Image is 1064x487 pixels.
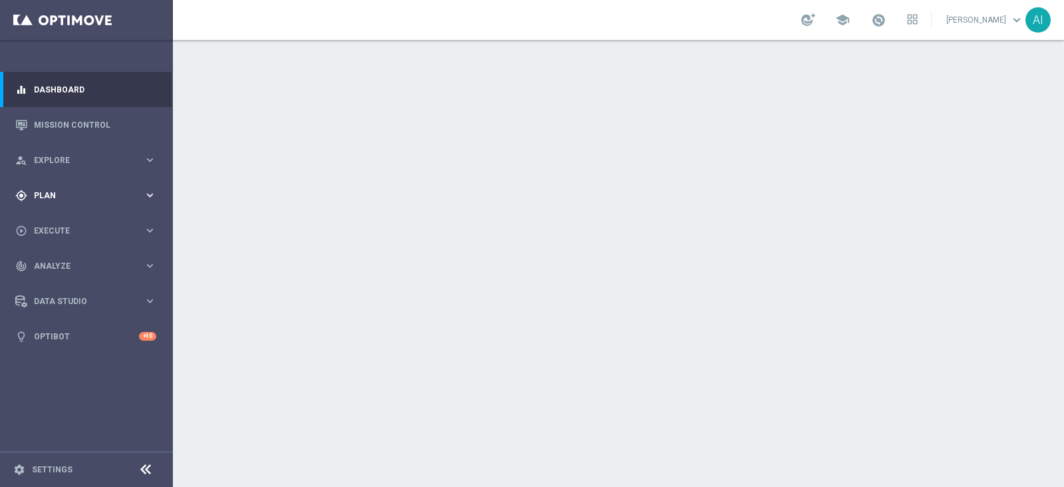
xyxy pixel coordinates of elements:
[34,262,144,270] span: Analyze
[15,295,144,307] div: Data Studio
[15,84,157,95] button: equalizer Dashboard
[15,225,27,237] i: play_circle_outline
[34,319,139,354] a: Optibot
[34,156,144,164] span: Explore
[139,332,156,341] div: +10
[15,226,157,236] button: play_circle_outline Execute keyboard_arrow_right
[1025,7,1051,33] div: AI
[13,464,25,476] i: settings
[15,190,144,202] div: Plan
[15,120,157,130] button: Mission Control
[15,190,157,201] button: gps_fixed Plan keyboard_arrow_right
[835,13,850,27] span: school
[15,154,27,166] i: person_search
[15,225,144,237] div: Execute
[15,107,156,142] div: Mission Control
[15,84,27,96] i: equalizer
[945,10,1025,30] a: [PERSON_NAME]keyboard_arrow_down
[144,224,156,237] i: keyboard_arrow_right
[34,107,156,142] a: Mission Control
[34,297,144,305] span: Data Studio
[15,260,144,272] div: Analyze
[15,190,27,202] i: gps_fixed
[144,189,156,202] i: keyboard_arrow_right
[34,72,156,107] a: Dashboard
[144,259,156,272] i: keyboard_arrow_right
[15,319,156,354] div: Optibot
[34,227,144,235] span: Execute
[15,260,27,272] i: track_changes
[15,296,157,307] button: Data Studio keyboard_arrow_right
[15,331,157,342] button: lightbulb Optibot +10
[15,261,157,271] button: track_changes Analyze keyboard_arrow_right
[144,295,156,307] i: keyboard_arrow_right
[15,331,27,343] i: lightbulb
[34,192,144,200] span: Plan
[15,72,156,107] div: Dashboard
[15,155,157,166] button: person_search Explore keyboard_arrow_right
[32,466,72,474] a: Settings
[15,154,144,166] div: Explore
[1009,13,1024,27] span: keyboard_arrow_down
[144,154,156,166] i: keyboard_arrow_right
